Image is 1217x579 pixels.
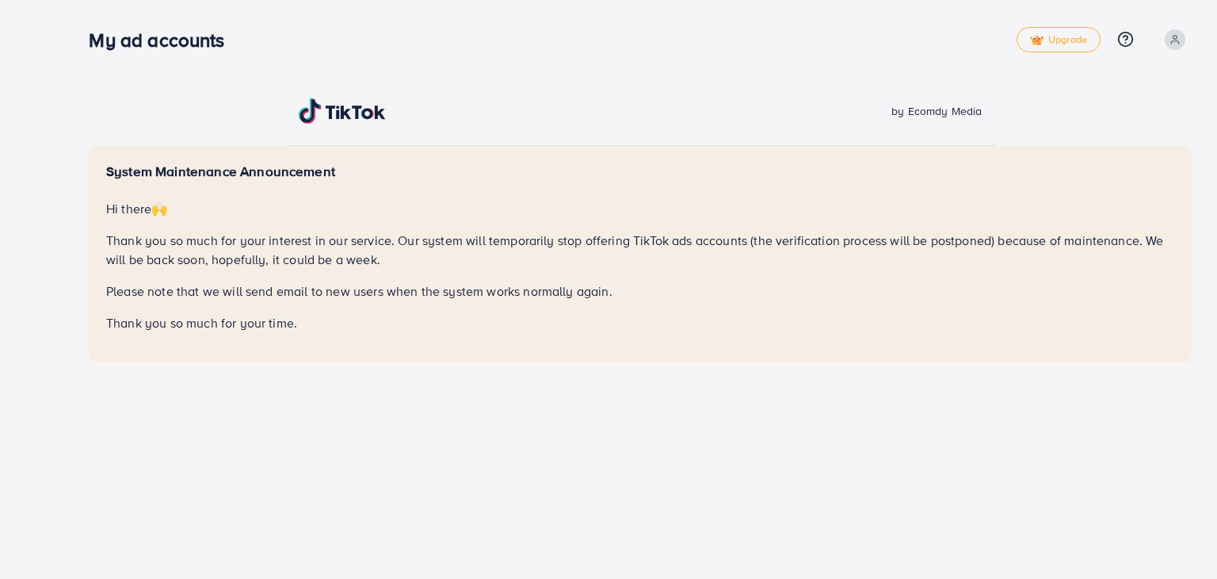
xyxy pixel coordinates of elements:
p: Please note that we will send email to new users when the system works normally again. [106,282,1174,301]
img: TikTok [299,98,386,124]
h3: My ad accounts [89,29,237,52]
span: 🙌 [151,200,167,217]
span: Upgrade [1030,34,1087,46]
p: Thank you so much for your interest in our service. Our system will temporarily stop offering Tik... [106,231,1174,269]
h5: System Maintenance Announcement [106,163,1174,180]
p: Thank you so much for your time. [106,313,1174,332]
p: Hi there [106,199,1174,218]
img: tick [1030,35,1043,46]
a: tickUpgrade [1017,27,1101,52]
span: by Ecomdy Media [891,103,982,119]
